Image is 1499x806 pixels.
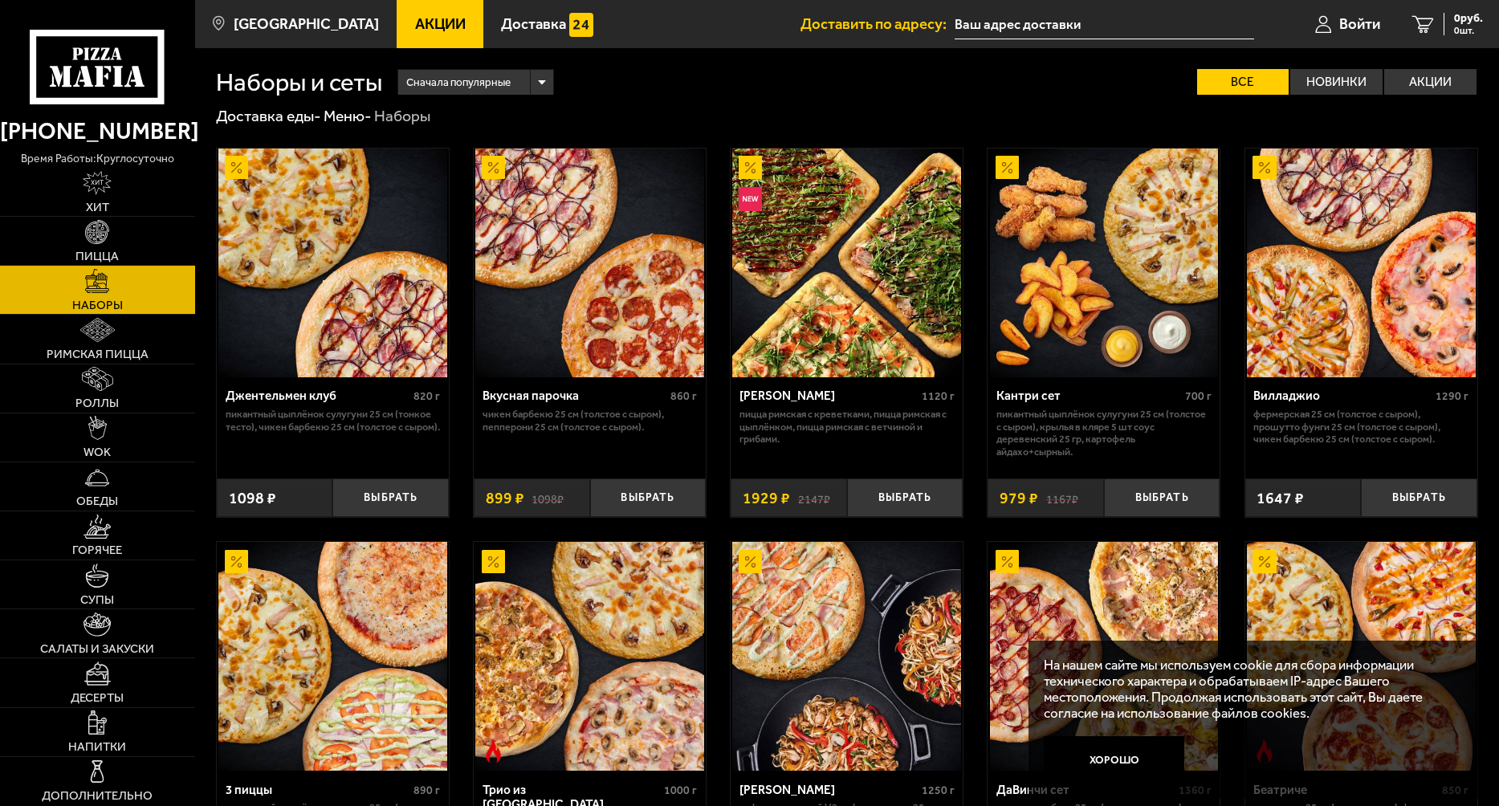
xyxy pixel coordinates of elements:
span: Сначала популярные [406,67,511,97]
span: 820 г [413,389,440,403]
label: Новинки [1290,69,1383,95]
span: Напитки [68,741,126,753]
a: Меню- [324,107,372,125]
img: Акционный [1253,156,1276,179]
span: 700 г [1185,389,1212,403]
button: Выбрать [1361,478,1477,517]
span: Доставить по адресу: [800,17,955,32]
span: 1098 ₽ [229,491,276,506]
span: 1250 г [922,784,955,797]
div: Наборы [374,106,430,126]
label: Акции [1384,69,1477,95]
span: Роллы [75,397,119,409]
h1: Наборы и сеты [216,70,382,95]
img: Беатриче [1247,542,1476,771]
button: Выбрать [332,478,449,517]
img: Джентельмен клуб [218,149,447,377]
img: Акционный [996,550,1019,573]
span: 1929 ₽ [743,491,790,506]
img: Акционный [225,156,248,179]
a: АкционныйВкусная парочка [474,149,706,377]
button: Выбрать [847,478,963,517]
span: 0 шт. [1454,26,1483,35]
span: 1000 г [664,784,697,797]
img: Трио из Рио [475,542,704,771]
span: Салаты и закуски [40,643,154,655]
p: Пикантный цыплёнок сулугуни 25 см (толстое с сыром), крылья в кляре 5 шт соус деревенский 25 гр, ... [996,408,1212,458]
p: Пикантный цыплёнок сулугуни 25 см (тонкое тесто), Чикен Барбекю 25 см (толстое с сыром). [226,408,441,433]
p: На нашем сайте мы используем cookie для сбора информации технического характера и обрабатываем IP... [1044,657,1452,722]
img: 15daf4d41897b9f0e9f617042186c801.svg [569,13,593,36]
img: Новинка [739,187,762,210]
img: Акционный [739,550,762,573]
div: [PERSON_NAME] [739,389,918,404]
span: Акции [415,17,466,32]
span: 1120 г [922,389,955,403]
span: 1647 ₽ [1257,491,1304,506]
img: Кантри сет [990,149,1219,377]
div: Вкусная парочка [483,389,667,404]
img: Вилладжио [1247,149,1476,377]
s: 1098 ₽ [532,491,564,506]
a: АкционныйВилла Капри [731,542,963,771]
span: Обеды [76,495,118,507]
div: Джентельмен клуб [226,389,410,404]
a: АкционныйДжентельмен клуб [217,149,449,377]
img: Акционный [996,156,1019,179]
img: ДаВинчи сет [990,542,1219,771]
span: Доставка [501,17,566,32]
s: 1167 ₽ [1046,491,1078,506]
a: Акционный3 пиццы [217,542,449,771]
a: АкционныйДаВинчи сет [988,542,1220,771]
span: WOK [84,446,111,458]
div: Вилладжио [1253,389,1432,404]
span: Дополнительно [42,790,153,802]
span: Десерты [71,692,124,704]
img: Острое блюдо [482,739,505,763]
span: Пицца [75,250,119,263]
div: [PERSON_NAME] [739,783,918,798]
button: Выбрать [1104,478,1220,517]
span: Хит [86,201,109,214]
a: АкционныйКантри сет [988,149,1220,377]
img: Акционный [1253,550,1276,573]
img: Вилла Капри [732,542,961,771]
a: АкционныйНовинкаМама Миа [731,149,963,377]
span: Войти [1339,17,1380,32]
label: Все [1197,69,1289,95]
a: АкционныйВилладжио [1245,149,1477,377]
input: Ваш адрес доставки [955,10,1254,39]
div: ДаВинчи сет [996,783,1175,798]
span: Горячее [72,544,122,556]
span: 860 г [670,389,697,403]
img: Вкусная парочка [475,149,704,377]
div: Кантри сет [996,389,1181,404]
span: Наборы [72,299,123,311]
s: 2147 ₽ [798,491,830,506]
span: 1290 г [1436,389,1468,403]
button: Хорошо [1044,736,1184,783]
a: АкционныйОстрое блюдоБеатриче [1245,542,1477,771]
img: Акционный [739,156,762,179]
span: 899 ₽ [486,491,524,506]
img: 3 пиццы [218,542,447,771]
span: 979 ₽ [1000,491,1038,506]
img: Акционный [482,156,505,179]
button: Выбрать [590,478,707,517]
span: [GEOGRAPHIC_DATA] [234,17,379,32]
a: Доставка еды- [216,107,321,125]
span: 0 руб. [1454,13,1483,24]
a: АкционныйОстрое блюдоТрио из Рио [474,542,706,771]
span: Супы [80,594,114,606]
span: 890 г [413,784,440,797]
img: Акционный [225,550,248,573]
p: Фермерская 25 см (толстое с сыром), Прошутто Фунги 25 см (толстое с сыром), Чикен Барбекю 25 см (... [1253,408,1468,446]
p: Чикен Барбекю 25 см (толстое с сыром), Пепперони 25 см (толстое с сыром). [483,408,698,433]
p: Пицца Римская с креветками, Пицца Римская с цыплёнком, Пицца Римская с ветчиной и грибами. [739,408,955,446]
div: 3 пиццы [226,783,410,798]
span: Римская пицца [47,348,149,360]
img: Мама Миа [732,149,961,377]
img: Акционный [482,550,505,573]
